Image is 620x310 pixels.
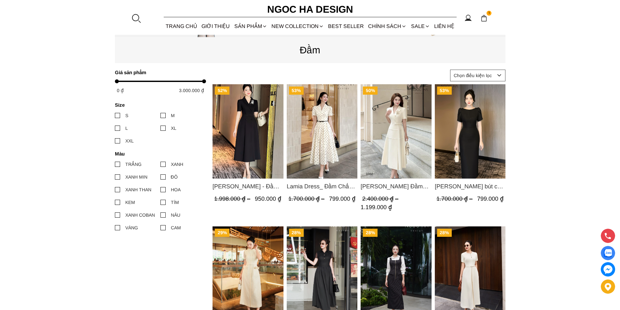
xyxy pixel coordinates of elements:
h4: Size [115,102,202,108]
a: Ngoc Ha Design [261,2,359,17]
div: KEM [125,199,135,206]
img: Display image [604,249,612,257]
img: Irene Dress - Đầm Vest Dáng Xòe Kèm Đai D713 [213,84,283,179]
a: Link to Alice Dress_Đầm bút chì ,tay nụ hồng ,bồng đầu tay màu đen D727 [434,182,505,191]
span: 1 [487,11,492,16]
div: S [125,112,128,119]
a: Display image [601,246,615,260]
img: Lamia Dress_ Đầm Chấm Bi Cổ Vest Màu Kem D1003 [286,84,357,179]
a: messenger [601,262,615,276]
span: [PERSON_NAME] - Đầm Vest Dáng Xòe Kèm Đai D713 [213,182,283,191]
div: M [171,112,175,119]
span: 3.000.000 ₫ [179,88,204,93]
span: [PERSON_NAME] Đầm Cổ Vest Cài Hoa Tùng May Gân Nổi Kèm Đai Màu Bee D952 [361,182,432,191]
span: 2.400.000 ₫ [362,195,400,202]
p: Đầm [115,42,505,58]
img: Louisa Dress_ Đầm Cổ Vest Cài Hoa Tùng May Gân Nổi Kèm Đai Màu Bee D952 [361,84,432,179]
a: SALE [409,18,432,35]
h4: Giá sản phẩm [115,70,202,75]
div: TRẮNG [125,161,142,168]
div: NÂU [171,211,180,219]
a: Link to Irene Dress - Đầm Vest Dáng Xòe Kèm Đai D713 [213,182,283,191]
a: Product image - Alice Dress_Đầm bút chì ,tay nụ hồng ,bồng đầu tay màu đen D727 [434,84,505,179]
a: Link to Lamia Dress_ Đầm Chấm Bi Cổ Vest Màu Kem D1003 [286,182,357,191]
img: Alice Dress_Đầm bút chì ,tay nụ hồng ,bồng đầu tay màu đen D727 [434,84,505,179]
span: 1.700.000 ₫ [436,195,474,202]
div: HOA [171,186,181,193]
a: BEST SELLER [326,18,366,35]
span: 1.998.000 ₫ [214,195,252,202]
div: CAM [171,224,181,231]
div: ĐỎ [171,173,178,181]
div: L [125,125,128,132]
div: XANH MIN [125,173,147,181]
span: 1.199.000 ₫ [361,204,392,210]
a: LIÊN HỆ [432,18,456,35]
span: Lamia Dress_ Đầm Chấm Bi Cổ Vest Màu Kem D1003 [286,182,357,191]
div: XXL [125,137,134,144]
span: 799.000 ₫ [477,195,503,202]
a: Product image - Lamia Dress_ Đầm Chấm Bi Cổ Vest Màu Kem D1003 [286,84,357,179]
div: XANH THAN [125,186,151,193]
a: Product image - Louisa Dress_ Đầm Cổ Vest Cài Hoa Tùng May Gân Nổi Kèm Đai Màu Bee D952 [361,84,432,179]
span: [PERSON_NAME] bút chì ,tay nụ hồng ,bồng đầu tay màu đen D727 [434,182,505,191]
img: img-CART-ICON-ksit0nf1 [480,15,488,22]
a: Product image - Irene Dress - Đầm Vest Dáng Xòe Kèm Đai D713 [213,84,283,179]
span: 0 ₫ [117,88,124,93]
a: TRANG CHỦ [164,18,200,35]
span: 799.000 ₫ [329,195,355,202]
div: Chính sách [366,18,409,35]
a: NEW COLLECTION [269,18,326,35]
div: TÍM [171,199,179,206]
span: 1.700.000 ₫ [288,195,326,202]
div: XANH COBAN [125,211,155,219]
a: Link to Louisa Dress_ Đầm Cổ Vest Cài Hoa Tùng May Gân Nổi Kèm Đai Màu Bee D952 [361,182,432,191]
div: XANH [171,161,183,168]
span: 950.000 ₫ [255,195,281,202]
div: XL [171,125,176,132]
a: GIỚI THIỆU [200,18,232,35]
div: SẢN PHẨM [232,18,269,35]
div: VÀNG [125,224,138,231]
h4: Màu [115,151,202,156]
